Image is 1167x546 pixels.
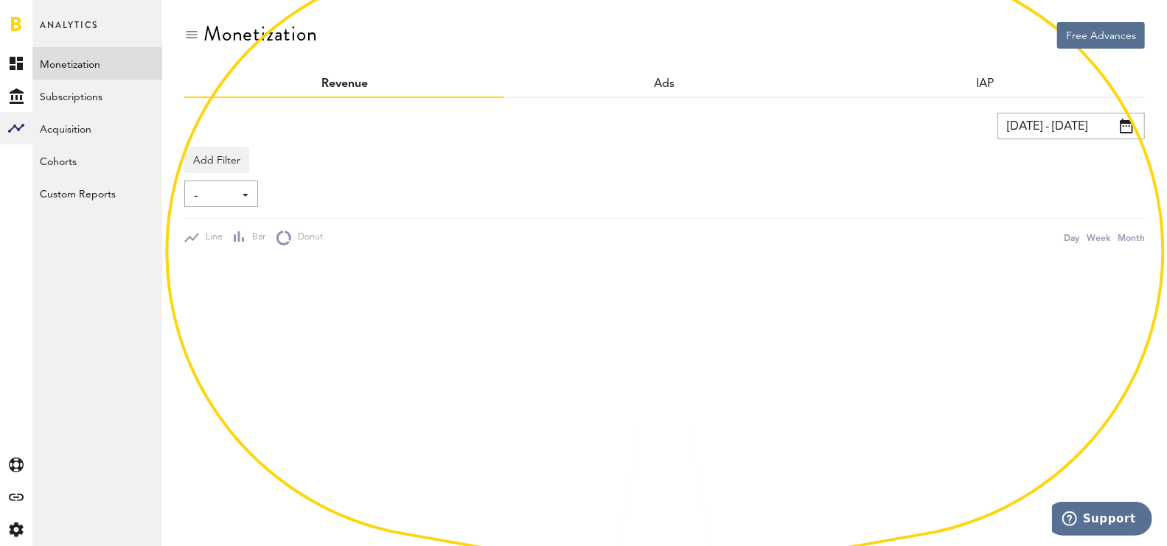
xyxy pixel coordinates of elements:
[40,16,98,47] span: Analytics
[321,78,368,90] a: Revenue
[1052,502,1152,539] iframe: Opens a widget where you can find more information
[1057,22,1145,49] button: Free Advances
[291,231,323,244] span: Donut
[245,231,265,244] span: Bar
[194,183,234,209] span: -
[976,78,994,90] a: IAP
[1064,230,1079,245] div: Day
[32,80,162,112] a: Subscriptions
[1087,230,1110,245] div: Week
[32,47,162,80] a: Monetization
[32,112,162,144] a: Acquisition
[1118,230,1145,245] div: Month
[199,231,223,244] span: Line
[203,22,318,46] div: Monetization
[32,144,162,177] a: Cohorts
[184,147,249,173] button: Add Filter
[32,177,162,209] a: Custom Reports
[654,78,675,90] a: Ads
